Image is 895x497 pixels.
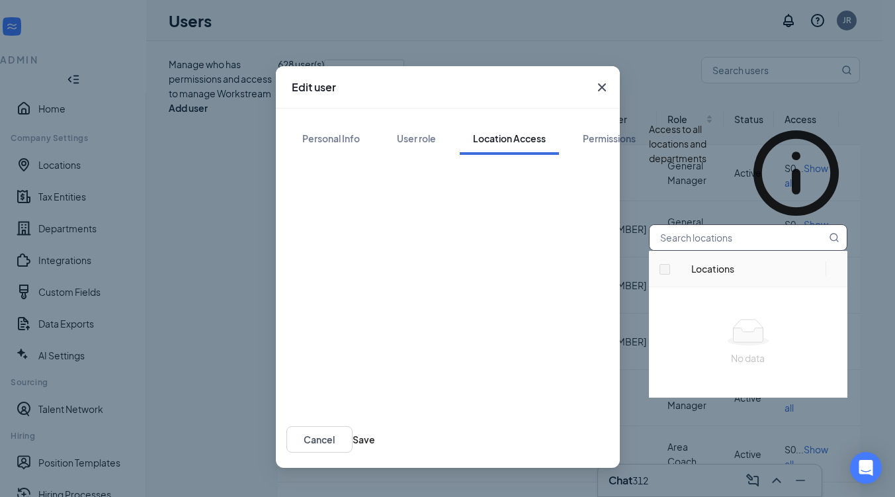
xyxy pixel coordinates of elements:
div: Open Intercom Messenger [850,452,882,484]
svg: MagnifyingGlass [829,232,839,243]
div: Permissions [583,132,636,145]
h3: Edit user [292,80,336,95]
svg: Cross [594,79,610,95]
input: Search locations [650,225,826,250]
span: Access to all locations and departments [649,122,737,224]
div: Personal Info [302,132,360,145]
svg: Info [745,122,847,224]
button: Cancel [286,426,353,453]
th: Locations [681,251,826,287]
button: Save [353,432,375,447]
div: User role [397,132,436,145]
div: Location Access [473,132,546,145]
div: No data [660,351,837,365]
button: Close [584,66,620,109]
